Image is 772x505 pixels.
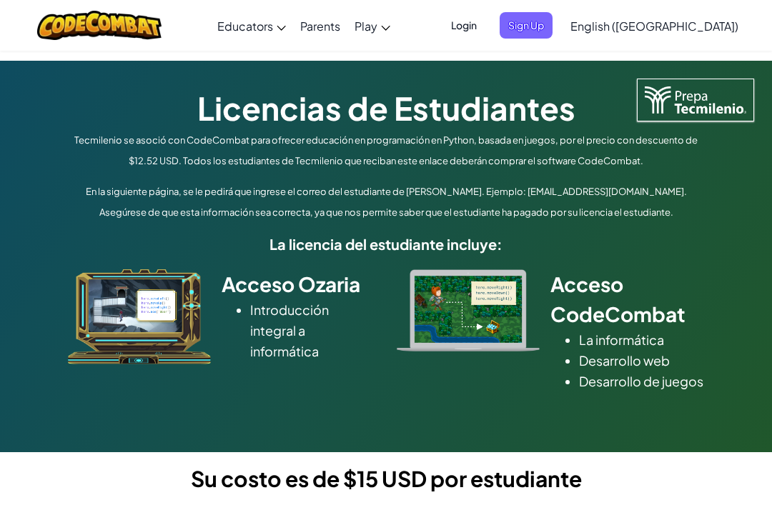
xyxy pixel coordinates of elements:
[293,6,347,45] a: Parents
[64,181,708,223] p: En la siguiente página, se le pedirá que ingrese el correo del estudiante de [PERSON_NAME]. Ejemp...
[563,6,746,45] a: English ([GEOGRAPHIC_DATA])
[222,269,375,299] h2: Acceso Ozaria
[579,329,704,350] li: La informática
[500,12,553,39] button: Sign Up
[347,6,397,45] a: Play
[397,269,540,351] img: type_real_code.png
[579,371,704,391] li: Desarrollo de juegos
[355,19,377,34] span: Play
[442,12,485,39] button: Login
[579,350,704,371] li: Desarrollo web
[570,19,738,34] span: English ([GEOGRAPHIC_DATA])
[64,233,708,255] h5: La licencia del estudiante incluye:
[68,269,211,364] img: ozaria_acodus.png
[64,130,708,171] p: Tecmilenio se asoció con CodeCombat para ofrecer educación en programación en Python, basada en j...
[37,11,162,40] img: CodeCombat logo
[550,269,704,329] h2: Acceso CodeCombat
[64,86,708,130] h1: Licencias de Estudiantes
[217,19,273,34] span: Educators
[250,299,375,361] li: Introducción integral a informática
[637,79,754,121] img: Tecmilenio logo
[210,6,293,45] a: Educators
